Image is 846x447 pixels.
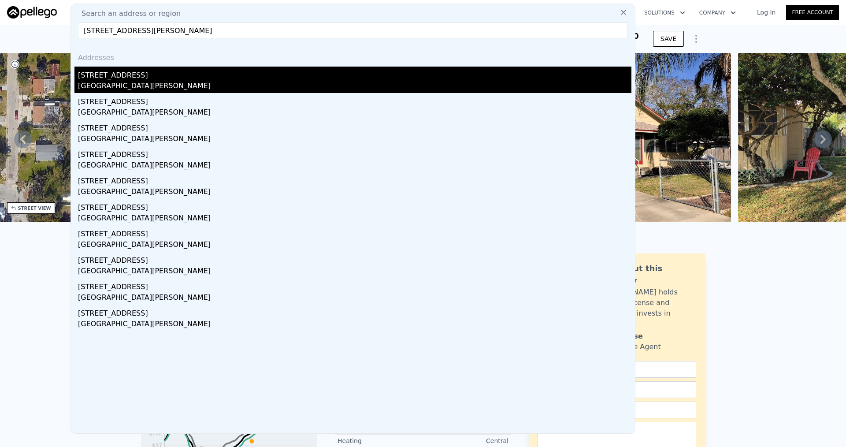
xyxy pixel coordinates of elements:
div: [STREET_ADDRESS] [78,172,631,186]
div: [GEOGRAPHIC_DATA][PERSON_NAME] [78,213,631,225]
div: [GEOGRAPHIC_DATA][PERSON_NAME] [78,160,631,172]
div: Ask about this property [598,262,696,287]
input: Enter an address, city, region, neighborhood or zip code [78,22,628,38]
tspan: $132 [148,430,162,436]
div: [STREET_ADDRESS] [78,252,631,266]
img: Pellego [7,6,57,19]
button: Solutions [637,5,692,21]
div: [GEOGRAPHIC_DATA][PERSON_NAME] [78,134,631,146]
div: [STREET_ADDRESS] [78,119,631,134]
div: [GEOGRAPHIC_DATA][PERSON_NAME] [78,319,631,331]
div: [STREET_ADDRESS] [78,199,631,213]
div: [GEOGRAPHIC_DATA][PERSON_NAME] [78,81,631,93]
div: [GEOGRAPHIC_DATA][PERSON_NAME] [78,266,631,278]
div: [STREET_ADDRESS] [78,67,631,81]
button: Company [692,5,743,21]
div: [STREET_ADDRESS] [78,305,631,319]
div: [STREET_ADDRESS] [78,93,631,107]
div: Central [423,436,508,445]
div: [STREET_ADDRESS] [78,278,631,292]
div: [STREET_ADDRESS] [78,146,631,160]
div: [PERSON_NAME] holds a broker license and personally invests in this area [598,287,696,329]
div: Violet Rose [598,331,643,342]
div: [GEOGRAPHIC_DATA][PERSON_NAME] [78,186,631,199]
div: STREET VIEW [18,205,51,212]
a: Free Account [786,5,839,20]
button: SAVE [653,31,684,47]
span: Search an address or region [74,8,181,19]
div: [GEOGRAPHIC_DATA][PERSON_NAME] [78,239,631,252]
div: [GEOGRAPHIC_DATA][PERSON_NAME] [78,107,631,119]
div: Addresses [74,45,631,67]
div: Heating [338,436,423,445]
div: [STREET_ADDRESS] [78,225,631,239]
a: Log In [746,8,786,17]
div: [GEOGRAPHIC_DATA][PERSON_NAME] [78,292,631,305]
button: Show Options [687,30,705,48]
